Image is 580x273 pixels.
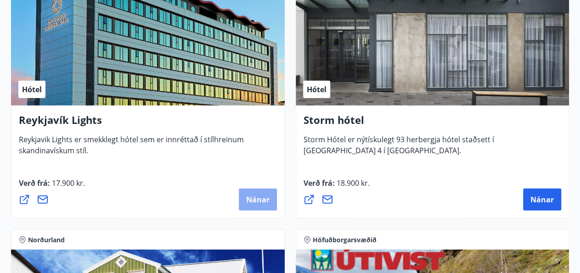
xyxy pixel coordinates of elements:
span: Höfuðborgarsvæðið [313,235,377,245]
span: Norðurland [28,235,65,245]
span: Reykjavik Lights er smekklegt hótel sem er innréttað í stílhreinum skandinavískum stíl. [19,134,244,163]
button: Nánar [239,189,277,211]
span: Nánar [530,195,554,205]
span: Hótel [307,84,327,95]
h4: Reykjavík Lights [19,113,277,134]
h4: Storm hótel [304,113,562,134]
span: Hótel [22,84,42,95]
span: Storm Hótel er nýtískulegt 93 herbergja hótel staðsett í [GEOGRAPHIC_DATA] 4 í [GEOGRAPHIC_DATA]. [304,134,494,163]
span: Nánar [246,195,270,205]
span: 18.900 kr. [335,178,370,188]
button: Nánar [523,189,561,211]
span: 17.900 kr. [50,178,85,188]
span: Verð frá : [304,178,370,195]
span: Verð frá : [19,178,85,195]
